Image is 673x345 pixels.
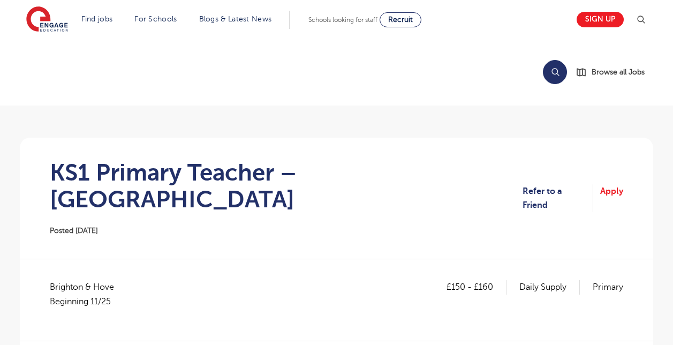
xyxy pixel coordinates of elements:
a: For Schools [134,15,177,23]
p: Beginning 11/25 [50,295,114,309]
h1: KS1 Primary Teacher – [GEOGRAPHIC_DATA] [50,159,523,213]
a: Find jobs [81,15,113,23]
a: Browse all Jobs [576,66,653,78]
p: Daily Supply [519,280,580,294]
span: Posted [DATE] [50,227,98,235]
p: £150 - £160 [447,280,506,294]
p: Primary [593,280,623,294]
span: Brighton & Hove [50,280,125,309]
a: Apply [600,184,623,213]
span: Browse all Jobs [592,66,645,78]
a: Sign up [577,12,624,27]
a: Blogs & Latest News [199,15,272,23]
span: Schools looking for staff [308,16,377,24]
a: Recruit [380,12,421,27]
span: Recruit [388,16,413,24]
button: Search [543,60,567,84]
a: Refer to a Friend [523,184,593,213]
img: Engage Education [26,6,68,33]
